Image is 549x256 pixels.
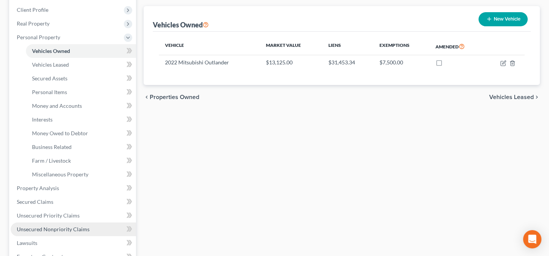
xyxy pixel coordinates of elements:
[17,226,90,232] span: Unsecured Nonpriority Claims
[26,113,136,126] a: Interests
[17,6,48,13] span: Client Profile
[32,144,72,150] span: Business Related
[159,55,259,70] td: 2022 Mitsubishi Outlander
[11,209,136,222] a: Unsecured Priority Claims
[17,212,80,219] span: Unsecured Priority Claims
[26,168,136,181] a: Miscellaneous Property
[322,38,374,55] th: Liens
[11,236,136,250] a: Lawsuits
[322,55,374,70] td: $31,453.34
[32,61,69,68] span: Vehicles Leased
[159,38,259,55] th: Vehicle
[32,89,67,95] span: Personal Items
[11,222,136,236] a: Unsecured Nonpriority Claims
[534,94,540,100] i: chevron_right
[144,94,150,100] i: chevron_left
[26,99,136,113] a: Money and Accounts
[489,94,540,100] button: Vehicles Leased chevron_right
[26,72,136,85] a: Secured Assets
[26,44,136,58] a: Vehicles Owned
[479,12,528,26] button: New Vehicle
[153,20,209,29] div: Vehicles Owned
[373,55,429,70] td: $7,500.00
[11,195,136,209] a: Secured Claims
[32,102,82,109] span: Money and Accounts
[260,55,322,70] td: $13,125.00
[32,116,53,123] span: Interests
[32,130,88,136] span: Money Owed to Debtor
[489,94,534,100] span: Vehicles Leased
[32,75,67,82] span: Secured Assets
[17,34,60,40] span: Personal Property
[26,85,136,99] a: Personal Items
[11,181,136,195] a: Property Analysis
[32,171,88,178] span: Miscellaneous Property
[26,126,136,140] a: Money Owed to Debtor
[429,38,484,55] th: Amended
[17,20,50,27] span: Real Property
[26,154,136,168] a: Farm / Livestock
[17,198,53,205] span: Secured Claims
[150,94,199,100] span: Properties Owned
[17,240,37,246] span: Lawsuits
[32,48,70,54] span: Vehicles Owned
[17,185,59,191] span: Property Analysis
[373,38,429,55] th: Exemptions
[260,38,322,55] th: Market Value
[26,58,136,72] a: Vehicles Leased
[32,157,71,164] span: Farm / Livestock
[523,230,541,248] div: Open Intercom Messenger
[26,140,136,154] a: Business Related
[144,94,199,100] button: chevron_left Properties Owned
